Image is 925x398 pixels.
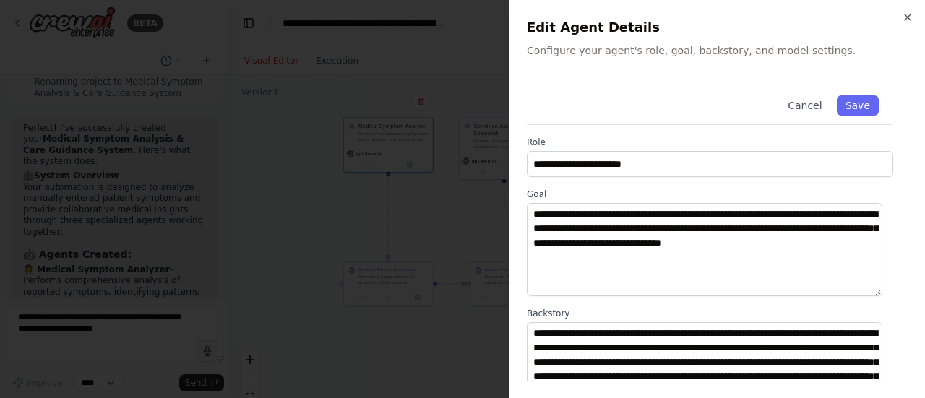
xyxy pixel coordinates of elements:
[527,17,908,38] h2: Edit Agent Details
[527,189,893,200] label: Goal
[837,95,879,116] button: Save
[527,308,893,319] label: Backstory
[527,43,908,58] p: Configure your agent's role, goal, backstory, and model settings.
[527,137,893,148] label: Role
[779,95,830,116] button: Cancel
